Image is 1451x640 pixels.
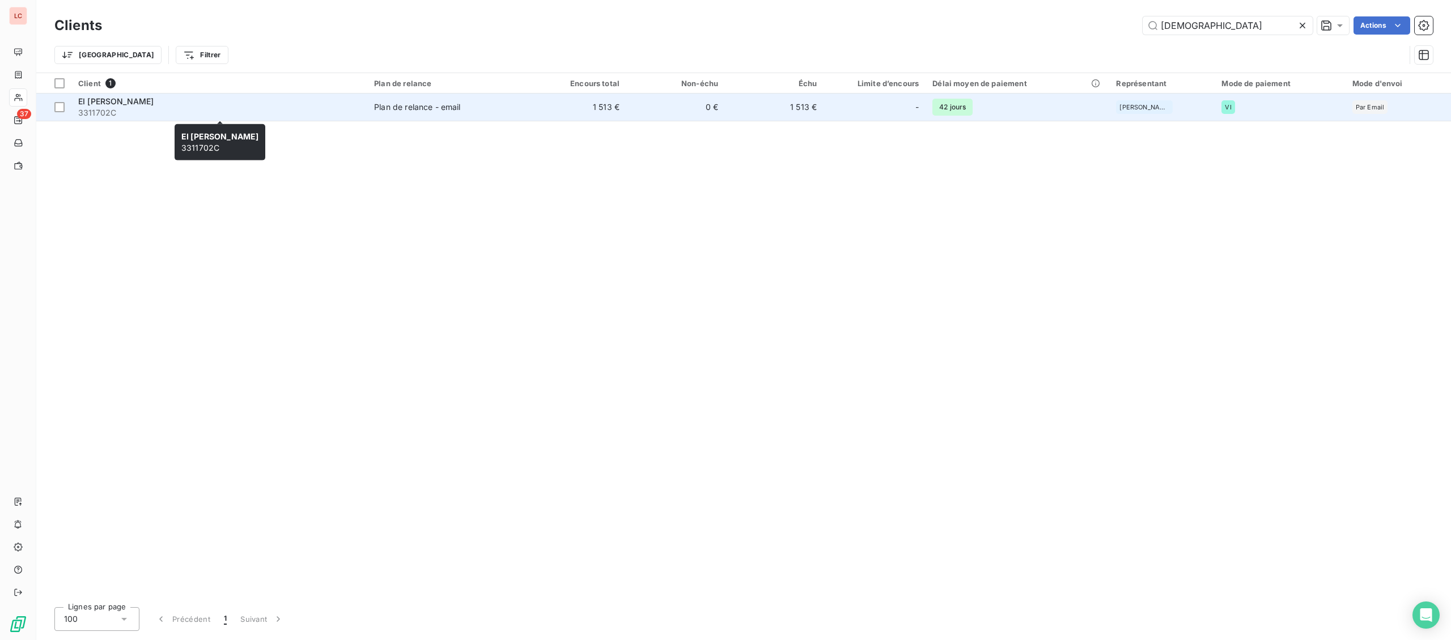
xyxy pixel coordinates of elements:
[54,15,102,36] h3: Clients
[626,94,725,121] td: 0 €
[932,79,1102,88] div: Délai moyen de paiement
[932,99,973,116] span: 42 jours
[915,101,919,113] span: -
[374,79,521,88] div: Plan de relance
[534,79,620,88] div: Encours total
[1143,16,1313,35] input: Rechercher
[633,79,718,88] div: Non-échu
[830,79,919,88] div: Limite d’encours
[64,613,78,625] span: 100
[224,613,227,625] span: 1
[176,46,228,64] button: Filtrer
[1119,104,1169,111] span: [PERSON_NAME]
[78,79,101,88] span: Client
[725,94,824,121] td: 1 513 €
[732,79,817,88] div: Échu
[78,107,360,118] span: 3311702C
[78,96,154,106] span: EI [PERSON_NAME]
[9,615,27,633] img: Logo LeanPay
[374,101,460,113] div: Plan de relance - email
[1412,601,1440,629] div: Open Intercom Messenger
[1356,104,1384,111] span: Par Email
[1354,16,1410,35] button: Actions
[17,109,31,119] span: 37
[181,132,258,152] span: 3311702C
[1352,79,1444,88] div: Mode d'envoi
[54,46,162,64] button: [GEOGRAPHIC_DATA]
[181,132,258,141] span: EI [PERSON_NAME]
[234,607,291,631] button: Suivant
[1116,79,1208,88] div: Représentant
[528,94,626,121] td: 1 513 €
[1225,104,1231,111] span: VI
[149,607,217,631] button: Précédent
[1221,79,1338,88] div: Mode de paiement
[9,7,27,25] div: LC
[217,607,234,631] button: 1
[105,78,116,88] span: 1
